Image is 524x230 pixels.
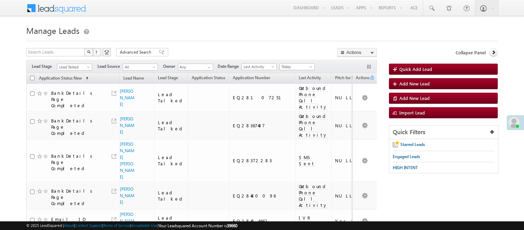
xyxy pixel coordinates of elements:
[120,212,134,230] a: [PERSON_NAME]
[87,50,90,54] img: Search
[229,74,274,83] a: Application Number
[97,63,123,70] span: Lead Source
[233,157,292,164] div: EQ28372283
[399,66,432,72] span: Quick Add Lead
[154,74,181,83] a: Lead Stage
[51,118,103,136] div: BankDetails Page Completed
[26,25,79,36] span: Manage Leads
[158,91,185,104] div: Lead Talked
[393,165,418,170] span: HIGH INTENT
[456,49,486,56] span: Collapse Panel
[188,74,229,83] a: Application Status
[192,75,225,80] span: Application Status
[335,94,358,101] div: NULL
[120,89,134,107] a: [PERSON_NAME]
[57,64,90,70] span: Lead Talked
[93,48,101,56] button: ?
[32,63,57,70] span: Lead Stage
[299,215,322,227] span: IVR Trigger
[158,119,185,132] div: Lead Talked
[204,64,212,71] a: Show All Items
[299,85,328,110] span: Outbound Phone Call Activity
[159,223,237,228] span: Your Leadsquared Account Number is
[233,75,270,80] span: Application Number
[335,218,358,224] div: Yes_LP
[120,74,147,83] a: Lead Name
[399,110,425,116] span: Import Lead
[64,223,74,228] a: About
[158,154,185,167] div: Lead Talked
[103,223,130,228] a: Terms of Service
[242,64,275,70] span: Last Activity
[400,142,425,147] span: Starred Leads
[51,188,103,206] div: BankDetails Page Completed
[123,64,158,71] a: All
[280,64,313,70] span: Today
[227,223,237,228] span: 39660
[30,76,35,80] input: Check all records
[335,157,358,164] div: NULL
[57,64,92,71] a: Lead Talked
[399,95,430,101] span: Add New Lead
[218,63,241,70] span: Date Range
[26,222,237,229] span: © 2025 LeadSquared | | | | |
[233,218,292,224] div: EQ28406662
[335,75,358,80] span: Pitch for MF
[233,122,292,129] div: EQ28367497
[353,74,369,83] span: Actions
[393,154,420,159] span: Engaged Leads
[123,64,156,70] span: All
[120,186,134,205] a: [PERSON_NAME]
[233,94,292,101] div: EQ28107251
[51,153,103,172] div: BankDetails Page Completed
[389,126,498,139] div: Quick Filters
[279,63,315,70] a: Today
[178,64,213,71] input: Type to Search
[295,74,324,83] a: Last Activity
[158,75,178,80] span: Lead Stage
[299,183,328,208] span: Outbound Phone Call Activity
[332,74,361,83] a: Pitch for MF
[158,190,185,202] div: Lead Talked
[158,215,185,227] div: Lead Talked
[163,63,178,70] span: Owner
[51,216,103,229] div: Email ID Verified
[75,223,102,228] a: Contact Support
[299,154,315,167] span: SMS Sent
[39,75,82,81] span: Application Status New
[399,81,430,86] span: Add New Lead
[120,49,153,55] span: Advanced Search
[335,122,358,129] div: NULL
[299,113,328,138] span: Outbound Phone Call Activity
[241,63,277,70] a: Last Activity
[83,76,88,81] span: (sorted ascending)
[120,116,134,135] a: [PERSON_NAME]
[337,48,377,57] button: Actions
[36,74,92,83] a: Application Status New (sorted ascending)
[120,141,134,180] a: [PERSON_NAME] [PERSON_NAME]
[51,90,103,109] div: BankDetails Page Completed
[95,49,98,55] span: ?
[233,193,292,199] div: EQ28480096
[335,193,358,199] div: NULL
[131,223,158,228] a: Acceptable Use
